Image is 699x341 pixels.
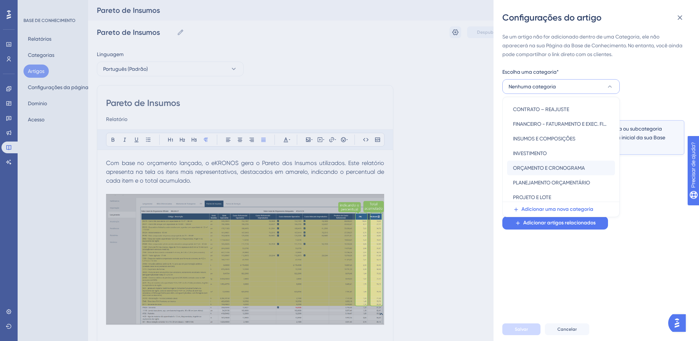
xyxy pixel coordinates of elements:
[507,146,615,161] button: INVESTIMENTO
[502,323,540,335] button: Salvar
[545,323,589,335] button: Cancelar
[507,131,615,146] button: INSUMOS E COMPOSIÇÕES
[513,180,590,186] font: PLANEJAMENTO ORÇAMENTÁRIO
[502,34,682,57] font: Se um artigo não for adicionado dentro de uma Categoria, ele não aparecerá na sua Página da Base ...
[513,106,569,112] font: CONTRATO – REAJUSTE
[502,216,608,230] button: Adicionar artigos relacionados
[507,175,615,190] button: PLANEJAMENTO ORÇAMENTÁRIO
[513,136,575,142] font: INSUMOS E COMPOSIÇÕES
[513,194,551,200] font: PROJETO E LOTE
[557,327,577,332] font: Cancelar
[507,102,615,117] button: CONTRATO – REAJUSTE
[502,79,620,94] button: Nenhuma categoria
[513,165,585,171] font: ORÇAMENTO E CRONOGRAMA
[507,117,615,131] button: FINANCEIRO - FATURAMENTO E EXEC. FINANCEIRA
[513,150,547,156] font: INVESTIMENTO
[507,190,615,205] button: PROJETO E LOTE
[515,327,528,332] font: Salvar
[513,121,627,127] font: FINANCEIRO - FATURAMENTO E EXEC. FINANCEIRA
[509,84,556,89] font: Nenhuma categoria
[507,202,619,217] button: Adicionar uma nova categoria
[521,206,593,212] font: Adicionar uma nova categoria
[502,69,559,75] font: Escolha uma categoria*
[668,312,690,334] iframe: Iniciador do Assistente de IA do UserGuiding
[502,12,601,23] font: Configurações do artigo
[17,3,63,9] font: Precisar de ajuda?
[523,220,596,226] font: Adicionar artigos relacionados
[507,161,615,175] button: ORÇAMENTO E CRONOGRAMA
